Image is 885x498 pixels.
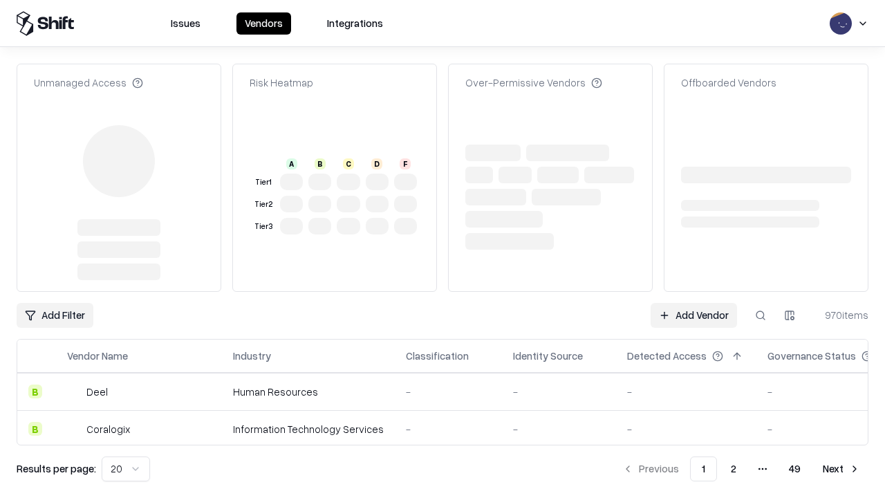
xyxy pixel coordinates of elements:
div: Offboarded Vendors [681,75,776,90]
div: B [315,158,326,169]
div: - [406,385,491,399]
button: Integrations [319,12,391,35]
div: Risk Heatmap [250,75,313,90]
div: Vendor Name [67,349,128,363]
div: Coralogix [86,422,130,436]
button: Add Filter [17,303,93,328]
nav: pagination [614,456,868,481]
div: Classification [406,349,469,363]
div: - [627,385,745,399]
button: 2 [720,456,747,481]
div: A [286,158,297,169]
p: Results per page: [17,461,96,476]
img: Coralogix [67,422,81,436]
div: Over-Permissive Vendors [465,75,602,90]
button: 1 [690,456,717,481]
button: 49 [778,456,812,481]
div: - [406,422,491,436]
button: Issues [162,12,209,35]
div: Human Resources [233,385,384,399]
div: Tier 2 [252,199,274,210]
button: Next [814,456,868,481]
img: Deel [67,385,81,398]
div: Governance Status [767,349,856,363]
div: 970 items [813,308,868,322]
div: F [400,158,411,169]
div: B [28,422,42,436]
div: Tier 1 [252,176,274,188]
div: Detected Access [627,349,707,363]
a: Add Vendor [651,303,737,328]
div: Identity Source [513,349,583,363]
button: Vendors [236,12,291,35]
div: Deel [86,385,108,399]
div: Unmanaged Access [34,75,143,90]
div: - [627,422,745,436]
div: C [343,158,354,169]
div: - [513,422,605,436]
div: - [513,385,605,399]
div: D [371,158,382,169]
div: Industry [233,349,271,363]
div: B [28,385,42,398]
div: Tier 3 [252,221,274,232]
div: Information Technology Services [233,422,384,436]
